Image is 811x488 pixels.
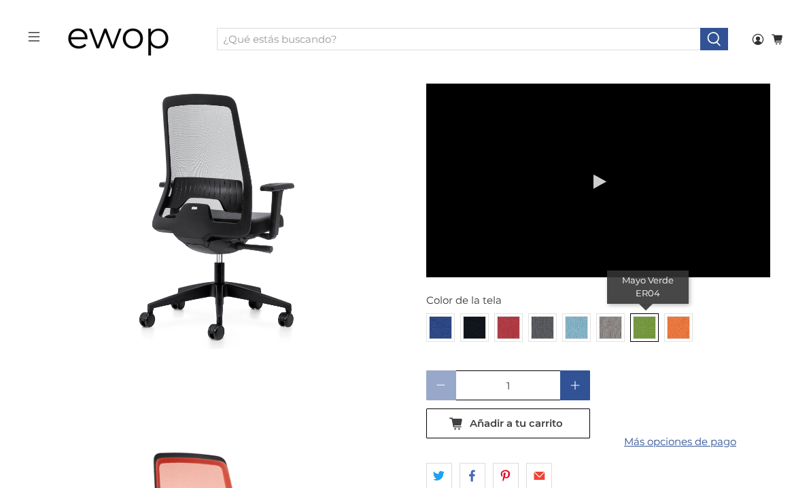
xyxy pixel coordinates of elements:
[426,408,590,438] button: Añadir a tu carrito
[426,294,502,307] font: Color de la tela
[598,434,762,450] a: Más opciones de pago
[217,28,701,51] input: ¿Qué estás buscando?
[470,417,563,430] font: Añadir a tu carrito
[624,435,736,448] font: Más opciones de pago
[622,275,674,299] font: Mayo Verde ER04
[41,5,385,349] a: Silla de oficina Interstuhl EVERYIS1 172E negra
